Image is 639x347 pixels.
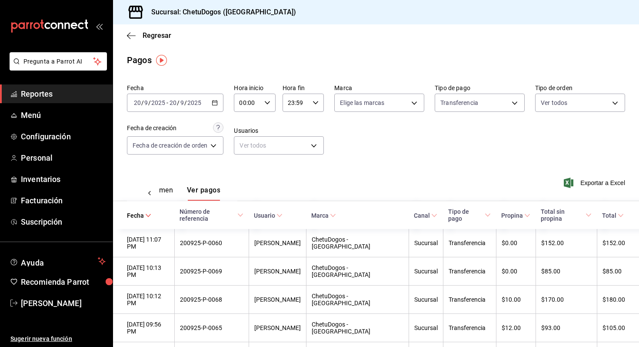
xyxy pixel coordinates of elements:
[541,324,592,331] div: $93.00
[187,186,220,201] button: Ver pagos
[156,55,167,66] img: Tooltip marker
[566,178,625,188] button: Exportar a Excel
[541,98,567,107] span: Ver todos
[541,296,592,303] div: $170.00
[133,99,141,106] input: --
[449,239,491,246] div: Transferencia
[234,85,275,91] label: Hora inicio
[234,136,324,155] div: Ver todos
[21,216,106,228] span: Suscripción
[127,293,169,307] div: [DATE] 10:12 PM
[448,208,491,222] span: Tipo de pago
[435,85,525,91] label: Tipo de pago
[21,152,106,164] span: Personal
[180,208,243,222] span: Número de referencia
[502,296,530,303] div: $10.00
[166,99,168,106] span: -
[10,334,106,344] span: Sugerir nueva función
[127,236,169,250] div: [DATE] 11:07 PM
[21,109,106,121] span: Menú
[133,141,207,150] span: Fecha de creación de orden
[541,208,592,222] span: Total sin propina
[312,321,403,335] div: ChetuDogos - [GEOGRAPHIC_DATA]
[254,268,301,275] div: [PERSON_NAME]
[144,7,296,17] h3: Sucursal: ChetuDogos ([GEOGRAPHIC_DATA])
[127,85,223,91] label: Fecha
[602,324,625,331] div: $105.00
[177,99,180,106] span: /
[180,268,243,275] div: 200925-P-0069
[151,99,166,106] input: ----
[414,268,438,275] div: Sucursal
[502,324,530,331] div: $12.00
[96,23,103,30] button: open_drawer_menu
[340,98,384,107] span: Elige las marcas
[602,212,624,219] span: Total
[180,99,184,106] input: --
[234,128,324,134] label: Usuarios
[180,239,243,246] div: 200925-P-0060
[187,99,202,106] input: ----
[414,212,437,219] span: Canal
[127,264,169,278] div: [DATE] 10:13 PM
[21,88,106,100] span: Reportes
[141,99,144,106] span: /
[143,31,171,40] span: Regresar
[283,85,324,91] label: Hora fin
[602,296,625,303] div: $180.00
[133,186,194,201] div: navigation tabs
[127,31,171,40] button: Regresar
[449,324,491,331] div: Transferencia
[127,321,169,335] div: [DATE] 09:56 PM
[21,173,106,185] span: Inventarios
[535,85,625,91] label: Tipo de orden
[311,212,336,219] span: Marca
[602,239,625,246] div: $152.00
[254,324,301,331] div: [PERSON_NAME]
[502,239,530,246] div: $0.00
[21,297,106,309] span: [PERSON_NAME]
[184,99,187,106] span: /
[414,324,438,331] div: Sucursal
[312,264,403,278] div: ChetuDogos - [GEOGRAPHIC_DATA]
[449,268,491,275] div: Transferencia
[541,268,592,275] div: $85.00
[254,212,283,219] span: Usuario
[602,268,625,275] div: $85.00
[144,99,148,106] input: --
[23,57,93,66] span: Pregunta a Parrot AI
[440,98,478,107] span: Transferencia
[21,256,94,266] span: Ayuda
[254,296,301,303] div: [PERSON_NAME]
[180,296,243,303] div: 200925-P-0068
[501,212,530,219] span: Propina
[414,296,438,303] div: Sucursal
[541,239,592,246] div: $152.00
[312,293,403,307] div: ChetuDogos - [GEOGRAPHIC_DATA]
[414,239,438,246] div: Sucursal
[312,236,403,250] div: ChetuDogos - [GEOGRAPHIC_DATA]
[127,54,152,67] div: Pagos
[127,212,151,219] span: Fecha
[127,124,176,133] div: Fecha de creación
[10,52,107,71] button: Pregunta a Parrot AI
[21,131,106,142] span: Configuración
[6,63,107,72] a: Pregunta a Parrot AI
[254,239,301,246] div: [PERSON_NAME]
[180,324,243,331] div: 200925-P-0065
[21,195,106,206] span: Facturación
[502,268,530,275] div: $0.00
[334,85,424,91] label: Marca
[449,296,491,303] div: Transferencia
[21,276,106,288] span: Recomienda Parrot
[148,99,151,106] span: /
[169,99,177,106] input: --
